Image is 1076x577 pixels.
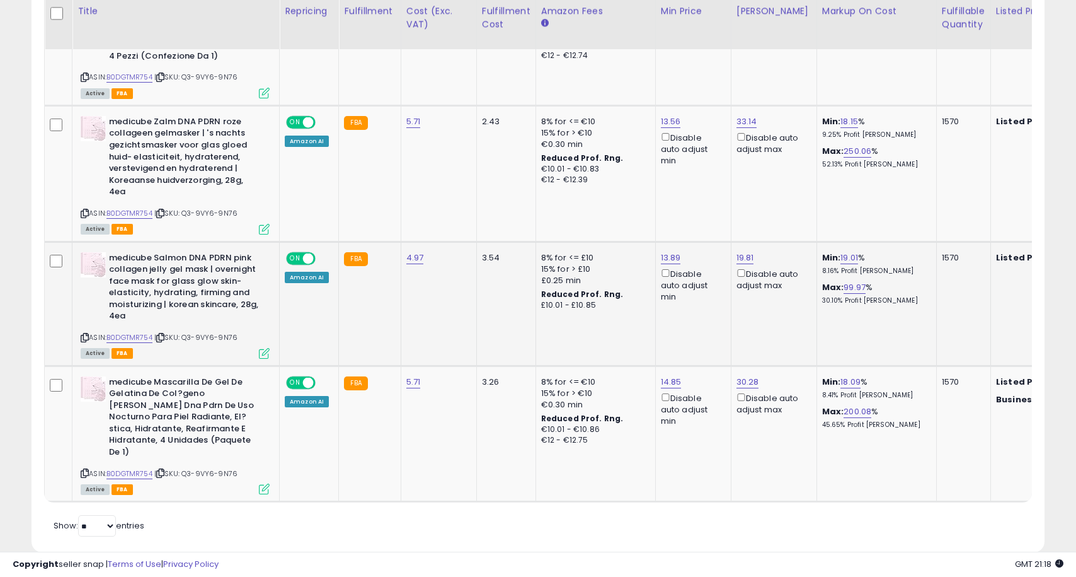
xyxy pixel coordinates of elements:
[822,145,844,157] b: Max:
[822,281,844,293] b: Max:
[942,4,985,31] div: Fulfillable Quantity
[541,300,646,311] div: £10.01 - £10.85
[541,116,646,127] div: 8% for <= €10
[482,4,530,31] div: Fulfillment Cost
[112,348,133,359] span: FBA
[109,252,262,325] b: medicube Salmon DNA PDRN pink collagen jelly gel mask | overnight face mask for glass glow skin- ...
[1015,558,1063,570] span: 2025-10-13 21:18 GMT
[112,484,133,495] span: FBA
[736,391,807,416] div: Disable auto adjust max
[106,72,152,83] a: B0DGTMR754
[287,253,303,264] span: ON
[81,88,110,99] span: All listings currently available for purchase on Amazon
[661,115,681,128] a: 13.56
[541,252,646,264] div: 8% for <= £10
[541,139,646,150] div: €0.30 min
[541,50,646,61] div: €12 - €12.74
[406,4,471,31] div: Cost (Exc. VAT)
[81,252,270,358] div: ASIN:
[406,376,421,388] a: 5.71
[154,332,238,342] span: | SKU: Q3-9VY6-9N76
[285,4,333,18] div: Repricing
[13,558,59,570] strong: Copyright
[163,558,219,570] a: Privacy Policy
[285,396,329,407] div: Amazon AI
[314,377,334,388] span: OFF
[844,405,871,418] a: 200.08
[822,421,927,429] p: 45.65% Profit [PERSON_NAME]
[314,117,334,127] span: OFF
[406,252,424,264] a: 4.97
[661,376,682,388] a: 14.85
[942,252,981,264] div: 1570
[822,116,927,139] div: %
[482,252,526,264] div: 3.54
[314,253,334,264] span: OFF
[541,264,646,275] div: 15% for > £10
[840,252,858,264] a: 19.01
[942,376,981,388] div: 1570
[344,376,367,390] small: FBA
[81,348,110,359] span: All listings currently available for purchase on Amazon
[541,164,646,175] div: €10.01 - €10.83
[106,208,152,219] a: B0DGTMR754
[822,296,927,305] p: 30.10% Profit [PERSON_NAME]
[406,115,421,128] a: 5.71
[822,406,927,429] div: %
[541,153,624,163] b: Reduced Prof. Rng.
[81,252,106,277] img: 31yDlsAXbrL._SL40_.jpg
[109,376,262,462] b: medicube Mascarilla De Gel De Gelatina De Col?geno [PERSON_NAME] Dna Pdrn De Uso Nocturno Para Pi...
[736,131,807,155] div: Disable auto adjust max
[344,252,367,266] small: FBA
[822,131,927,139] p: 9.25% Profit [PERSON_NAME]
[942,116,981,127] div: 1570
[661,391,721,428] div: Disable auto adjust min
[822,252,927,276] div: %
[736,4,811,18] div: [PERSON_NAME]
[541,18,549,29] small: Amazon Fees.
[541,435,646,446] div: €12 - €12.75
[996,376,1053,388] b: Listed Price:
[996,252,1053,264] b: Listed Price:
[822,282,927,305] div: %
[81,484,110,495] span: All listings currently available for purchase on Amazon
[112,88,133,99] span: FBA
[541,275,646,286] div: £0.25 min
[106,469,152,479] a: B0DGTMR754
[285,136,329,147] div: Amazon AI
[844,281,866,294] a: 99.97
[108,558,161,570] a: Terms of Use
[541,413,624,424] b: Reduced Prof. Rng.
[344,116,367,130] small: FBA
[840,376,861,388] a: 18.09
[844,145,871,158] a: 250.06
[154,208,238,218] span: | SKU: Q3-9VY6-9N76
[541,388,646,399] div: 15% for > €10
[661,267,721,303] div: Disable auto adjust min
[822,376,841,388] b: Min:
[154,72,238,82] span: | SKU: Q3-9VY6-9N76
[822,252,841,264] b: Min:
[81,376,270,494] div: ASIN:
[81,116,270,233] div: ASIN:
[541,127,646,139] div: 15% for > €10
[541,4,650,18] div: Amazon Fees
[822,115,841,127] b: Min:
[81,376,106,402] img: 31yDlsAXbrL._SL40_.jpg
[112,224,133,235] span: FBA
[482,376,526,388] div: 3.26
[661,252,681,264] a: 13.89
[822,4,931,18] div: Markup on Cost
[54,520,144,532] span: Show: entries
[736,115,757,128] a: 33.14
[736,267,807,291] div: Disable auto adjust max
[541,399,646,411] div: €0.30 min
[822,267,927,276] p: 8.16% Profit [PERSON_NAME]
[287,117,303,127] span: ON
[822,376,927,400] div: %
[109,116,262,201] b: medicube Zalm DNA PDRN roze collageen gelmasker | 's nachts gezichtsmasker voor glas gloed huid- ...
[106,332,152,343] a: B0DGTMR754
[482,116,526,127] div: 2.43
[287,377,303,388] span: ON
[13,559,219,571] div: seller snap | |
